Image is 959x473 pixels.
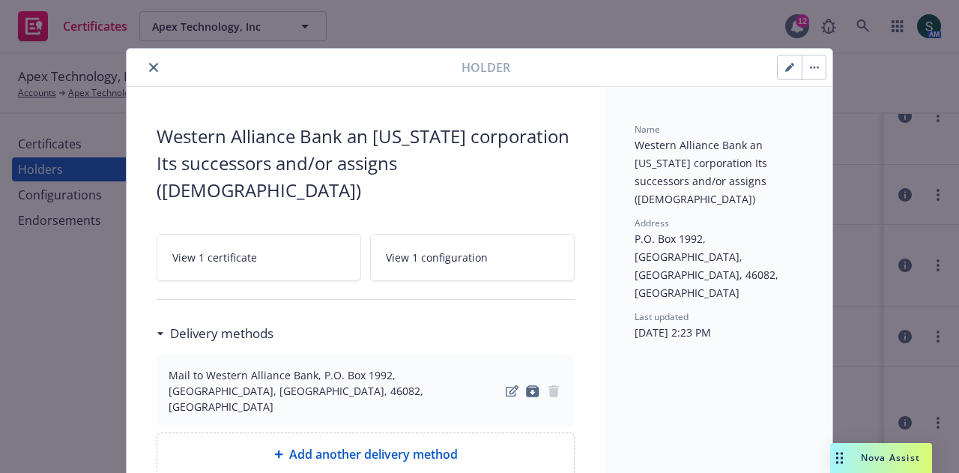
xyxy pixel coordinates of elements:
[169,367,503,415] div: Mail to Western Alliance Bank, P.O. Box 1992, [GEOGRAPHIC_DATA], [GEOGRAPHIC_DATA], 46082, [GEOGR...
[170,324,273,343] h3: Delivery methods
[830,443,932,473] button: Nova Assist
[157,234,361,281] a: View 1 certificate
[172,250,257,265] span: View 1 certificate
[635,310,689,323] span: Last updated
[635,217,669,229] span: Address
[635,123,660,136] span: Name
[386,250,488,265] span: View 1 configuration
[545,382,563,400] span: remove
[370,234,575,281] a: View 1 configuration
[157,123,575,204] span: Western Alliance Bank an [US_STATE] corporation Its successors and/or assigns ([DEMOGRAPHIC_DATA])
[289,445,458,463] span: Add another delivery method
[635,232,781,300] span: P.O. Box 1992, [GEOGRAPHIC_DATA], [GEOGRAPHIC_DATA], 46082, [GEOGRAPHIC_DATA]
[635,325,711,340] span: [DATE] 2:23 PM
[503,382,521,400] a: edit
[861,451,920,464] span: Nova Assist
[635,138,770,206] span: Western Alliance Bank an [US_STATE] corporation Its successors and/or assigns ([DEMOGRAPHIC_DATA])
[830,443,849,473] div: Drag to move
[524,382,542,400] a: archive
[157,324,273,343] div: Delivery methods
